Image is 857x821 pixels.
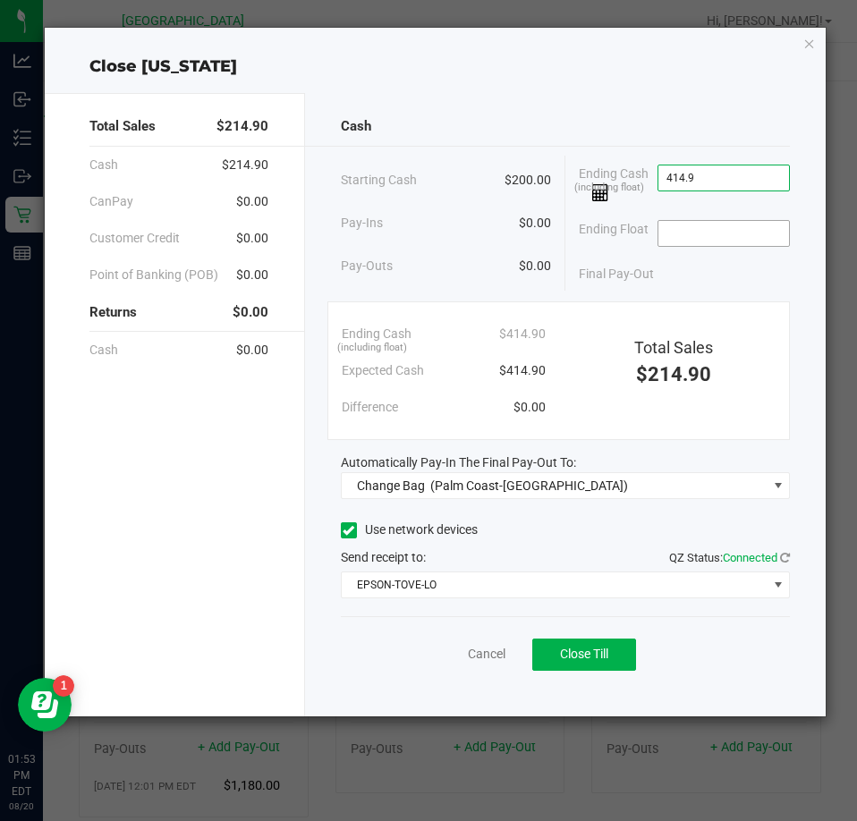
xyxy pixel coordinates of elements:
[499,325,546,343] span: $414.90
[499,361,546,380] span: $414.90
[45,55,827,79] div: Close [US_STATE]
[89,116,156,137] span: Total Sales
[89,229,180,248] span: Customer Credit
[519,214,551,233] span: $0.00
[89,341,118,360] span: Cash
[342,572,767,597] span: EPSON-TOVE-LO
[513,398,546,417] span: $0.00
[233,302,268,323] span: $0.00
[341,214,383,233] span: Pay-Ins
[579,265,654,284] span: Final Pay-Out
[342,325,412,343] span: Ending Cash
[236,266,268,284] span: $0.00
[634,338,713,357] span: Total Sales
[341,455,576,470] span: Automatically Pay-In The Final Pay-Out To:
[341,257,393,275] span: Pay-Outs
[468,645,505,664] a: Cancel
[89,192,133,211] span: CanPay
[532,639,636,671] button: Close Till
[505,171,551,190] span: $200.00
[236,192,268,211] span: $0.00
[341,521,478,539] label: Use network devices
[669,551,790,564] span: QZ Status:
[723,551,777,564] span: Connected
[222,156,268,174] span: $214.90
[341,116,371,137] span: Cash
[342,361,424,380] span: Expected Cash
[579,220,649,247] span: Ending Float
[560,647,608,661] span: Close Till
[574,181,644,196] span: (including float)
[519,257,551,275] span: $0.00
[341,171,417,190] span: Starting Cash
[636,363,711,385] span: $214.90
[342,398,398,417] span: Difference
[89,293,268,332] div: Returns
[236,229,268,248] span: $0.00
[89,156,118,174] span: Cash
[357,478,425,493] span: Change Bag
[216,116,268,137] span: $214.90
[430,478,628,493] span: (Palm Coast-[GEOGRAPHIC_DATA])
[341,550,426,564] span: Send receipt to:
[53,675,74,697] iframe: Resource center unread badge
[579,165,657,202] span: Ending Cash
[337,341,407,356] span: (including float)
[18,678,72,732] iframe: Resource center
[89,266,218,284] span: Point of Banking (POB)
[236,341,268,360] span: $0.00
